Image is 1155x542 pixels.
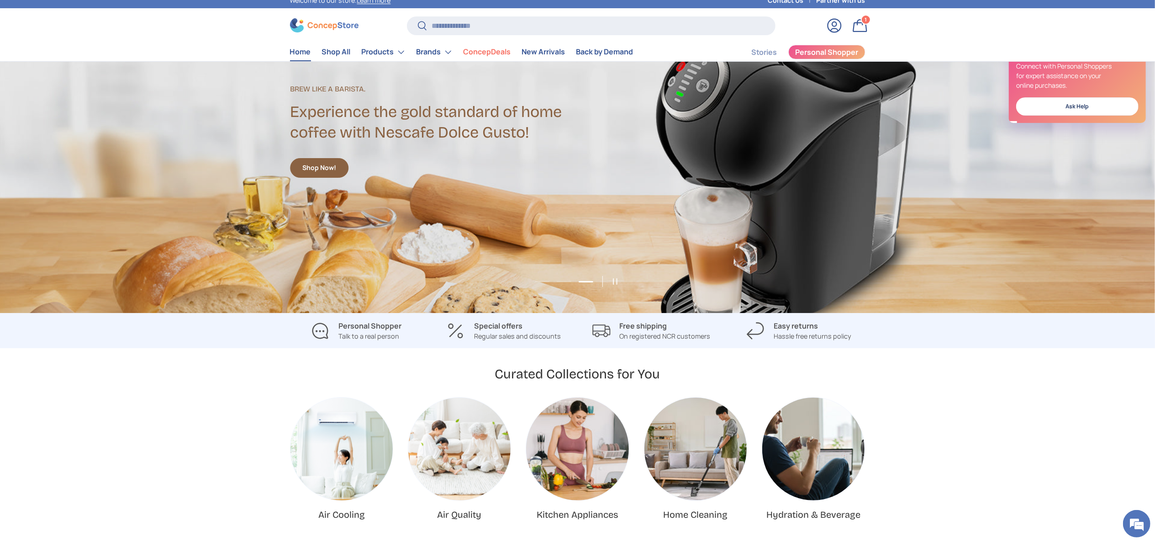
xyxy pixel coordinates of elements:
img: Air Cooling | ConcepStore [290,398,393,500]
summary: Brands [411,43,458,61]
strong: Easy returns [774,321,818,331]
a: Personal Shopper [788,45,865,59]
strong: Special offers [474,321,522,331]
a: Hydration & Beverage [766,509,860,520]
h2: Experience the gold standard of home coffee with Nescafe Dolce Gusto! [290,102,578,143]
a: Shop Now! [290,158,348,178]
img: ConcepStore [290,18,359,32]
a: Easy returns Hassle free returns policy [733,320,865,341]
a: Kitchen Appliances [537,509,618,520]
a: Hydration & Beverage [762,398,865,500]
span: Personal Shopper [795,48,858,56]
p: Hassle free returns policy [774,331,851,341]
a: Air Quality [438,509,482,520]
a: Stories [751,43,777,61]
a: Shop All [322,43,351,61]
p: Connect with Personal Shoppers for expert assistance on your online purchases. [1016,61,1139,90]
a: Free shipping On registered NCR customers [585,320,718,341]
p: Brew like a Barista. [290,84,578,95]
p: On registered NCR customers [620,331,711,341]
a: Home Cleaning [663,509,728,520]
a: Air Cooling [318,509,365,520]
a: ConcepDeals [464,43,511,61]
img: Air Quality [408,398,511,500]
a: Special offers Regular sales and discounts [438,320,570,341]
a: New Arrivals [522,43,565,61]
a: Home Cleaning [644,398,747,500]
nav: Primary [290,43,633,61]
strong: Personal Shopper [338,321,401,331]
nav: Secondary [729,43,865,61]
a: Home [290,43,311,61]
span: 1 [865,16,867,23]
a: Kitchen Appliances [526,398,628,500]
p: Talk to a real person [338,331,401,341]
a: Personal Shopper Talk to a real person [290,320,423,341]
a: Back by Demand [576,43,633,61]
a: Air Cooling [290,398,393,500]
a: Ask Help [1016,97,1139,116]
strong: Free shipping [620,321,667,331]
p: Regular sales and discounts [474,331,561,341]
summary: Products [356,43,411,61]
h2: Curated Collections for You [495,366,660,383]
